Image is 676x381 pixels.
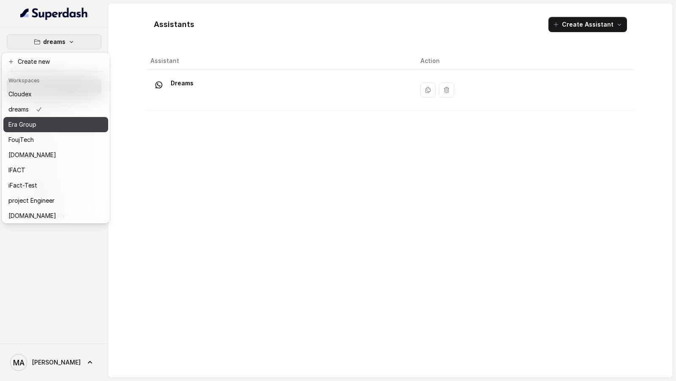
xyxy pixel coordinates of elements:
p: dreams [8,104,29,114]
div: dreams [2,52,110,223]
p: Cloudex [8,89,32,99]
p: [DOMAIN_NAME] [8,211,56,221]
p: iFact-Test [8,180,37,190]
button: Create new [3,54,108,69]
p: dreams [43,37,65,47]
p: project Engineer [8,196,55,206]
p: IFACT [8,165,25,175]
p: [DOMAIN_NAME] [8,150,56,160]
header: Workspaces [3,73,108,87]
button: dreams [7,34,101,49]
p: FoujTech [8,135,34,145]
p: Era Group [8,120,36,130]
